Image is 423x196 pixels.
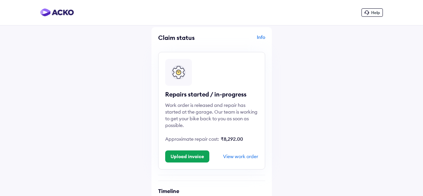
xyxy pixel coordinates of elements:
div: Claim status [158,34,210,42]
div: Info [213,34,265,47]
span: Approximate repair cost: [165,136,219,142]
button: Upload invoice [165,150,209,162]
span: Help [371,10,380,15]
img: horizontal-gradient.png [40,8,74,16]
span: ₹8,292.00 [221,136,243,142]
div: Work order is released and repair has started at the garage. Our team is working to get your bike... [165,102,258,129]
div: View work order [223,153,258,159]
div: Repairs started / in-progress [165,90,258,99]
h6: Timeline [158,188,265,194]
